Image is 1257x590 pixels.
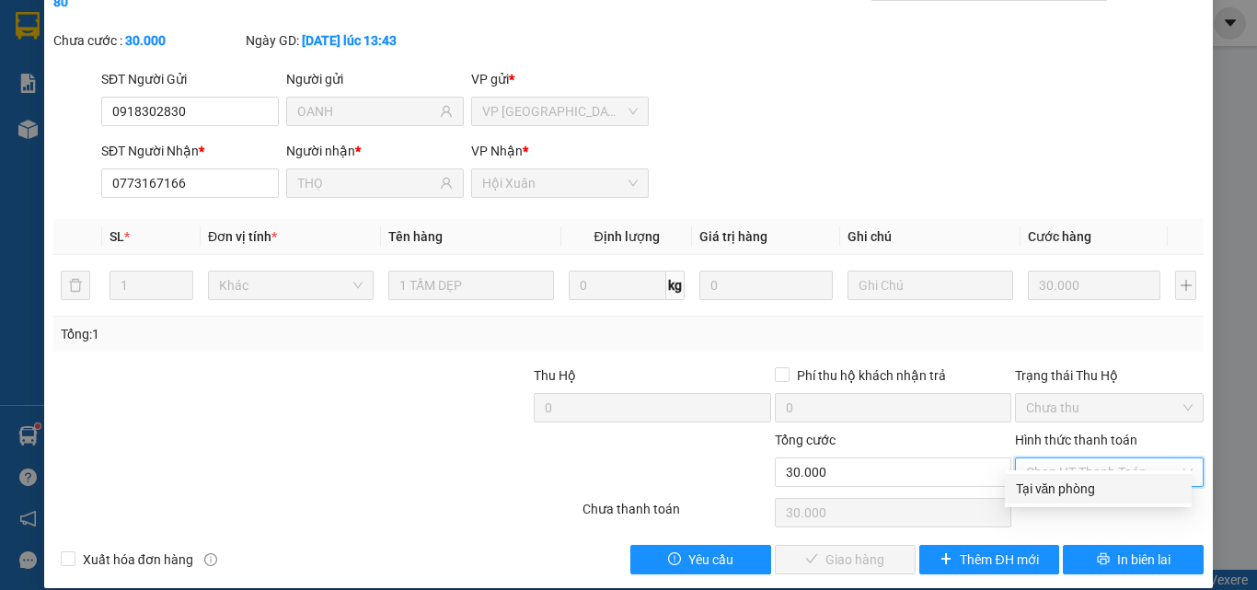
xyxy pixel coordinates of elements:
input: 0 [699,271,832,300]
span: Phí thu hộ khách nhận trả [790,365,953,386]
span: Đơn vị tính [208,229,277,244]
b: [DATE] lúc 13:43 [302,33,397,48]
button: delete [61,271,90,300]
span: printer [1097,552,1110,567]
span: VP Nhận [471,144,523,158]
span: Hội Xuân [482,169,638,197]
span: Khác [219,272,363,299]
span: Chọn HT Thanh Toán [1026,458,1193,486]
input: 0 [1028,271,1160,300]
span: Yêu cầu [688,550,733,570]
button: printerIn biên lai [1063,545,1204,574]
span: plus [940,552,952,567]
span: Tổng cước [775,433,836,447]
span: Cước hàng [1028,229,1091,244]
div: Chưa thanh toán [581,499,773,531]
div: Trạng thái Thu Hộ [1015,365,1204,386]
button: exclamation-circleYêu cầu [630,545,771,574]
span: Giá trị hàng [699,229,767,244]
th: Ghi chú [840,219,1021,255]
input: Tên người gửi [297,101,436,121]
span: user [440,177,453,190]
input: Tên người nhận [297,173,436,193]
span: info-circle [204,553,217,566]
div: SĐT Người Gửi [101,69,279,89]
span: Chưa thu [1026,394,1193,422]
b: 30.000 [125,33,166,48]
div: SĐT Người Nhận [101,141,279,161]
div: Ngày GD: [246,30,434,51]
button: plusThêm ĐH mới [919,545,1060,574]
button: checkGiao hàng [775,545,916,574]
div: Tại văn phòng [1016,479,1181,499]
label: Hình thức thanh toán [1015,433,1137,447]
span: Thu Hộ [534,368,576,383]
button: plus [1175,271,1196,300]
span: In biên lai [1117,550,1171,570]
div: Tổng: 1 [61,324,487,344]
div: VP gửi [471,69,649,89]
span: user [440,105,453,118]
span: kg [666,271,685,300]
span: Thêm ĐH mới [960,550,1038,570]
span: Tên hàng [388,229,443,244]
input: Ghi Chú [848,271,1013,300]
span: VP Sài Gòn [482,98,638,125]
div: Người nhận [286,141,464,161]
div: Người gửi [286,69,464,89]
span: SL [110,229,124,244]
span: Định lượng [594,229,659,244]
span: exclamation-circle [668,552,681,567]
input: VD: Bàn, Ghế [388,271,554,300]
div: Chưa cước : [53,30,242,51]
span: Xuất hóa đơn hàng [75,550,201,570]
